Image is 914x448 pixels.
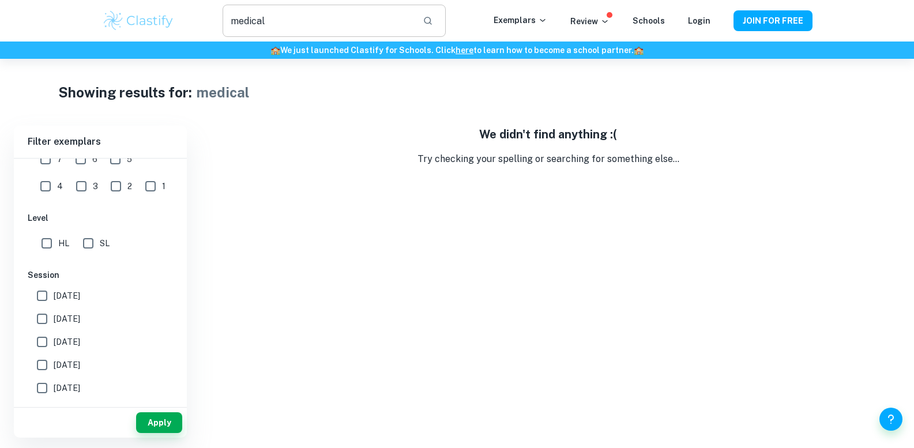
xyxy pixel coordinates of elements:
a: Login [688,16,710,25]
p: Try checking your spelling or searching for something else... [196,152,900,166]
span: 3 [93,180,98,193]
span: 1 [162,180,166,193]
a: here [456,46,473,55]
span: [DATE] [54,336,80,348]
span: 5 [127,153,132,165]
button: Apply [136,412,182,433]
h6: Filter exemplars [14,126,187,158]
img: Clastify logo [102,9,175,32]
span: [DATE] [54,359,80,371]
span: SL [100,237,110,250]
a: Schools [633,16,665,25]
span: 🏫 [270,46,280,55]
h1: medical [197,82,249,103]
h1: Showing results for: [58,82,192,103]
h6: We just launched Clastify for Schools. Click to learn how to become a school partner. [2,44,912,57]
h6: Session [28,269,173,281]
p: Exemplars [494,14,547,27]
span: 4 [57,180,63,193]
span: 🏫 [634,46,644,55]
span: [DATE] [54,289,80,302]
span: [DATE] [54,382,80,394]
span: 6 [92,153,97,165]
span: 7 [57,153,62,165]
p: Review [570,15,610,28]
span: [DATE] [54,313,80,325]
button: JOIN FOR FREE [734,10,813,31]
h6: Level [28,212,173,224]
span: HL [58,237,69,250]
button: Help and Feedback [879,408,902,431]
h5: We didn't find anything :( [196,126,900,143]
input: Search for any exemplars... [223,5,413,37]
span: 2 [127,180,132,193]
